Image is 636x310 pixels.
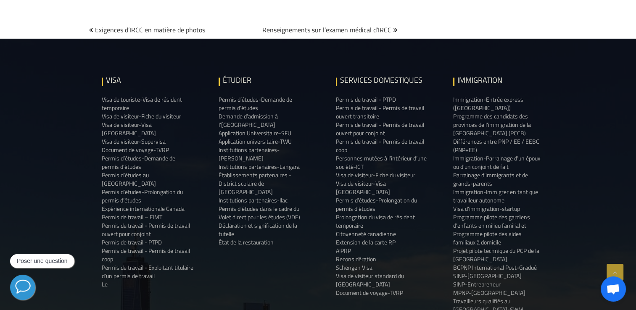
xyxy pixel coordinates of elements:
[336,95,396,104] a: Permis de travail - PTPD
[453,272,522,280] a: SINP-[GEOGRAPHIC_DATA]
[102,188,194,205] a: Permis d’études-Prolongation du permis d’études
[453,280,501,289] a: SINP-Entrepreneur
[336,230,396,238] a: Citoyenneté canadienne
[219,171,311,196] a: Établissements partenaires - District scolaire de [GEOGRAPHIC_DATA]
[453,213,545,247] a: Programme pilote des gardiens d’enfants en milieu familial et Programme pilote des aides familiau...
[219,163,300,171] a: Institutions partenaires-Langara
[601,276,626,302] div: Ouvrir le chat
[336,289,403,297] a: Document de voyage-TVRP
[219,238,274,247] a: État de la restauration
[453,171,545,188] a: Parrainage d’immigrants et de grands-parents
[102,146,169,154] a: Document de voyage-TVRP
[102,121,194,137] a: Visa de visiteur-Visa [GEOGRAPHIC_DATA]
[219,196,288,205] a: Institutions partenaires-Ilac
[453,112,545,137] a: Programme des candidats des provinces de l’immigration de la [GEOGRAPHIC_DATA] (PCCB)
[102,263,194,280] a: Permis de travail - Exploitant titulaire d’un permis de travail
[219,95,311,112] a: Permis d’études-Demande de permis d’études
[336,171,415,179] a: Visa de visiteur-Fiche du visiteur
[219,137,292,146] a: Application universitaire-TWU
[336,263,372,272] a: Schengen Visa
[102,205,185,213] a: Expérience internationale Canada
[223,74,251,86] h3: Étudier
[102,238,162,247] a: Permis de travail - PTPD
[219,146,311,163] a: Institutions partenaires-[PERSON_NAME]
[336,154,428,171] a: Personnes mutées à l’intérieur d’une société-ICT
[453,137,545,154] a: Différences entre PNP / EE / EEBC (PNP+EE)
[102,137,166,146] a: Visa de visiteur-Supervisa
[457,74,502,86] h3: Immigration
[336,238,396,247] a: Extension de la carte RP
[102,247,194,263] a: Permis de travail - Permis de travail coop
[260,24,393,36] a: Renseignements sur l’examen médical d’IRCC
[336,179,428,196] a: Visa de visiteur-Visa [GEOGRAPHIC_DATA]
[607,264,623,281] a: Go to Top
[102,171,194,188] a: Permis d’études au [GEOGRAPHIC_DATA]
[17,257,68,265] p: Poser une question
[102,112,181,121] a: Visa de visiteur-Fiche du visiteur
[336,104,428,121] a: Permis de travail - Permis de travail ouvert transitoire
[106,74,121,86] h3: Visa
[102,213,162,221] a: Permis de travail – EIMT
[336,137,428,154] a: Permis de travail - Permis de travail coop
[336,272,428,289] a: Visa de visiteur standard du [GEOGRAPHIC_DATA]
[102,221,194,238] a: Permis de travail - Permis de travail ouvert pour conjoint
[89,26,397,34] nav: Messages
[453,205,520,213] a: Visa d’immigration-startup
[453,263,537,272] a: BCPNP International Post-Gradué
[219,205,311,221] a: Permis d’études dans le cadre du Volet direct pour les études (VDE)
[336,196,428,213] a: Permis d’études-Prolongation du permis d’études
[102,154,194,171] a: Permis d’études-Demande de permis d’études
[336,255,376,263] a: Reconsidération
[219,129,291,137] a: Application Universitaire-SFU
[336,213,428,230] a: Prolongation du visa de résident temporaire
[453,154,545,171] a: Immigration-Parrainage d’un époux ou d’un conjoint de fait
[336,121,428,137] a: Permis de travail - Permis de travail ouvert pour conjoint
[93,24,207,36] a: Exigences d’IRCC en matière de photos
[453,95,545,112] a: Immigration-Entrée express ([GEOGRAPHIC_DATA])
[219,112,311,129] a: Demande d’admission à l’[GEOGRAPHIC_DATA]
[340,74,422,86] h3: Services domestiques
[102,280,108,289] a: Le
[453,188,545,205] a: Immigration-Immigrer en tant que travailleur autonome
[453,247,545,263] a: Projet pilote technique du PCP de la [GEOGRAPHIC_DATA]
[102,95,194,112] a: Visa de touriste-Visa de résident temporaire
[453,289,525,297] a: MPNP-[GEOGRAPHIC_DATA]
[336,247,351,255] a: AIPRP
[219,221,311,238] a: Déclaration et signification de la tutelle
